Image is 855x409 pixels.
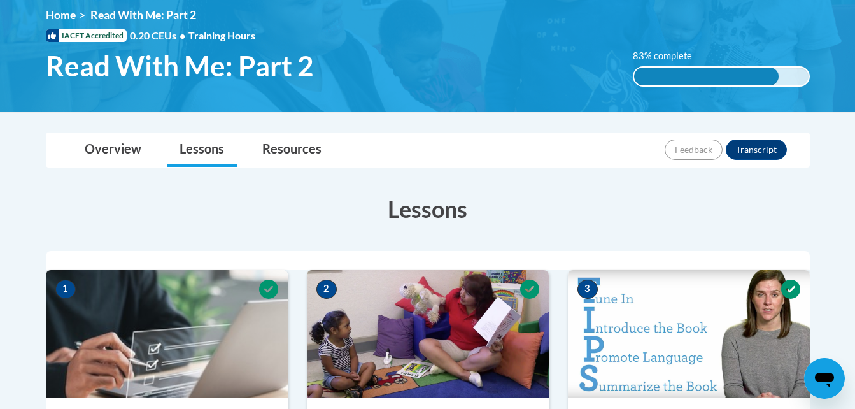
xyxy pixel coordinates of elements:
img: Course Image [307,270,549,398]
img: Course Image [568,270,810,398]
img: Course Image [46,270,288,398]
span: Read With Me: Part 2 [46,49,314,83]
a: Overview [72,133,154,167]
span: 3 [577,280,598,299]
label: 83% complete [633,49,706,63]
span: Read With Me: Part 2 [90,8,196,22]
a: Resources [250,133,334,167]
a: Home [46,8,76,22]
button: Feedback [665,140,723,160]
span: IACET Accredited [46,29,127,42]
span: 2 [316,280,337,299]
h3: Lessons [46,193,810,225]
div: 83% complete [634,68,779,85]
a: Lessons [167,133,237,167]
span: • [180,29,185,41]
span: 1 [55,280,76,299]
span: 0.20 CEUs [130,29,188,43]
iframe: Button to launch messaging window [804,358,845,399]
button: Transcript [726,140,787,160]
span: Training Hours [188,29,255,41]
